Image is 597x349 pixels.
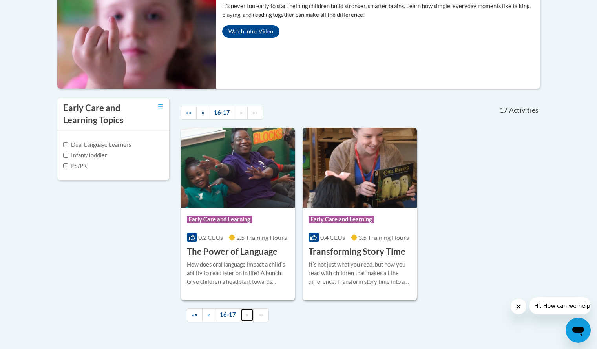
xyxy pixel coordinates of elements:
[509,106,539,115] span: Activities
[320,234,345,241] span: 0.4 CEUs
[309,216,374,223] span: Early Care and Learning
[63,163,68,168] input: Checkbox for Options
[500,106,508,115] span: 17
[5,5,64,12] span: Hi. How can we help?
[309,260,411,286] div: Itʹs not just what you read, but how you read with children that makes all the difference. Transf...
[198,234,223,241] span: 0.2 CEUs
[201,109,204,116] span: «
[181,106,197,120] a: Begining
[511,299,526,314] iframe: Close message
[181,128,295,208] img: Course Logo
[222,25,279,38] button: Watch Intro Video
[215,308,241,322] a: 16-17
[529,297,591,314] iframe: Message from company
[246,311,248,318] span: »
[63,142,68,147] input: Checkbox for Options
[303,128,417,300] a: Course LogoEarly Care and Learning0.4 CEUs3.5 Training Hours Transforming Story TimeItʹs not just...
[207,311,210,318] span: «
[258,311,264,318] span: »»
[358,234,409,241] span: 3.5 Training Hours
[247,106,263,120] a: End
[236,234,287,241] span: 2.5 Training Hours
[222,2,540,19] p: It’s never too early to start helping children build stronger, smarter brains. Learn how simple, ...
[187,260,289,286] div: How does oral language impact a childʹs ability to read later on in life? A bunch! Give children ...
[158,102,163,111] a: Toggle collapse
[63,102,138,126] h3: Early Care and Learning Topics
[240,109,243,116] span: »
[309,246,405,258] h3: Transforming Story Time
[202,308,215,322] a: Previous
[209,106,235,120] a: 16-17
[63,141,131,149] label: Dual Language Learners
[181,128,295,300] a: Course LogoEarly Care and Learning0.2 CEUs2.5 Training Hours The Power of LanguageHow does oral l...
[252,109,258,116] span: »»
[566,318,591,343] iframe: Button to launch messaging window
[241,308,254,322] a: Next
[63,151,107,160] label: Infant/Toddler
[303,128,417,208] img: Course Logo
[192,311,197,318] span: ««
[187,216,252,223] span: Early Care and Learning
[63,162,87,170] label: PS/PK
[196,106,209,120] a: Previous
[186,109,192,116] span: ««
[63,153,68,158] input: Checkbox for Options
[253,308,269,322] a: End
[187,246,278,258] h3: The Power of Language
[187,308,203,322] a: Begining
[235,106,248,120] a: Next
